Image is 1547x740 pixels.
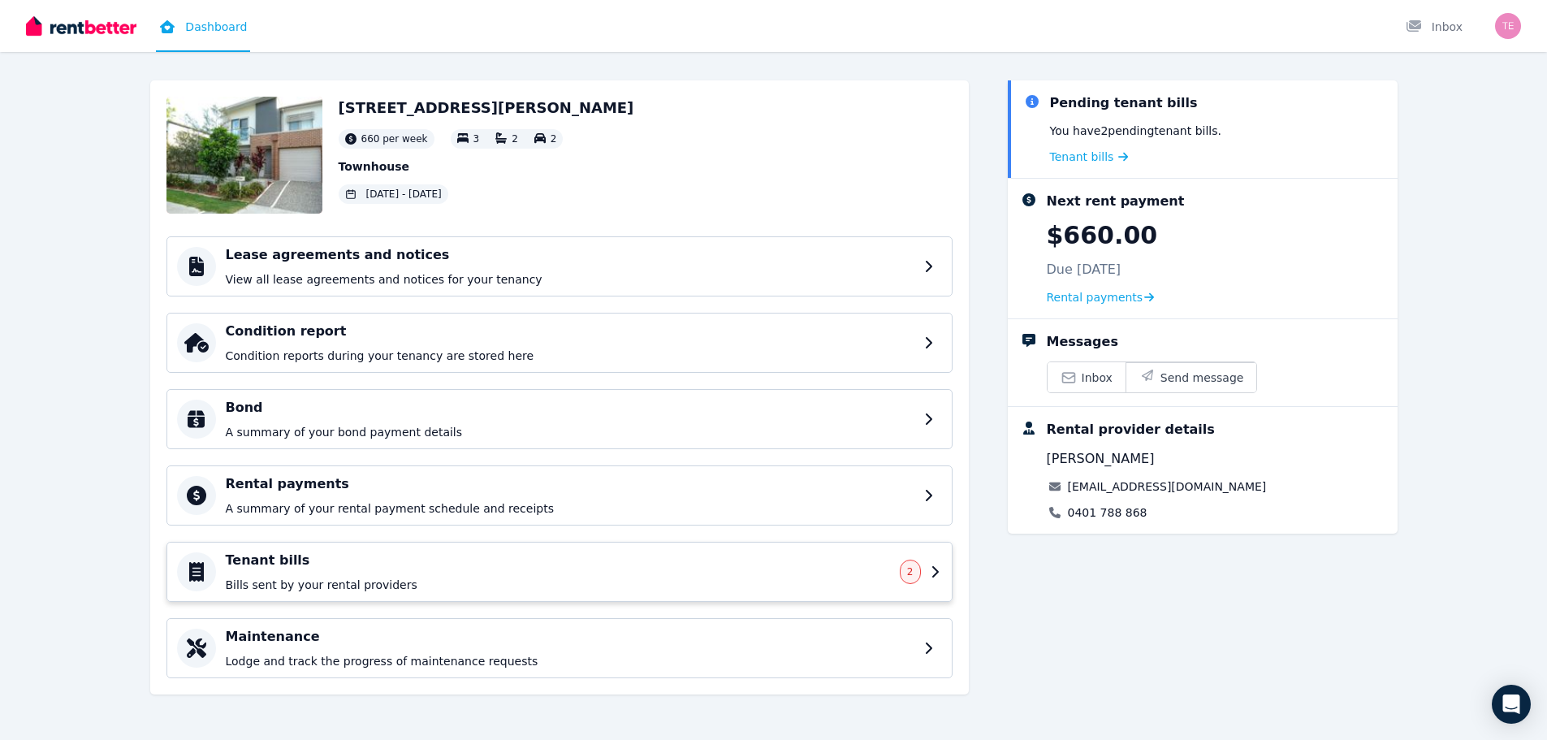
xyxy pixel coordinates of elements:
[339,158,634,175] p: Townhouse
[1047,332,1118,352] div: Messages
[226,322,914,341] h4: Condition report
[1047,289,1155,305] a: Rental payments
[226,653,914,669] p: Lodge and track the progress of maintenance requests
[1050,123,1221,139] p: You have 2 pending tenant bills .
[1068,504,1147,521] a: 0401 788 868
[26,14,136,38] img: RentBetter
[1050,149,1129,165] a: Tenant bills
[1047,221,1158,250] p: $660.00
[1047,260,1121,279] p: Due [DATE]
[551,133,557,145] span: 2
[1047,449,1155,469] span: [PERSON_NAME]
[226,474,914,494] h4: Rental payments
[226,398,914,418] h4: Bond
[1126,362,1257,392] button: Send message
[907,565,914,578] span: 2
[226,348,914,364] p: Condition reports during your tenancy are stored here
[1048,362,1126,392] a: Inbox
[1492,685,1531,724] div: Open Intercom Messenger
[226,551,890,570] h4: Tenant bills
[473,133,480,145] span: 3
[1406,19,1463,35] div: Inbox
[226,271,914,288] p: View all lease agreements and notices for your tenancy
[366,188,442,201] span: [DATE] - [DATE]
[1495,13,1521,39] img: Pushpa Pillay
[1050,149,1114,165] span: Tenant bills
[1160,370,1244,386] span: Send message
[226,245,914,265] h4: Lease agreements and notices
[1068,478,1267,495] a: [EMAIL_ADDRESS][DOMAIN_NAME]
[1050,93,1198,113] div: Pending tenant bills
[226,577,890,593] p: Bills sent by your rental providers
[166,97,322,214] img: Property Url
[1047,420,1215,439] div: Rental provider details
[339,97,634,119] h2: [STREET_ADDRESS][PERSON_NAME]
[226,424,914,440] p: A summary of your bond payment details
[1082,370,1113,386] span: Inbox
[226,627,914,647] h4: Maintenance
[226,500,914,517] p: A summary of your rental payment schedule and receipts
[1047,192,1185,211] div: Next rent payment
[1047,289,1143,305] span: Rental payments
[361,132,428,145] span: 660 per week
[512,133,518,145] span: 2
